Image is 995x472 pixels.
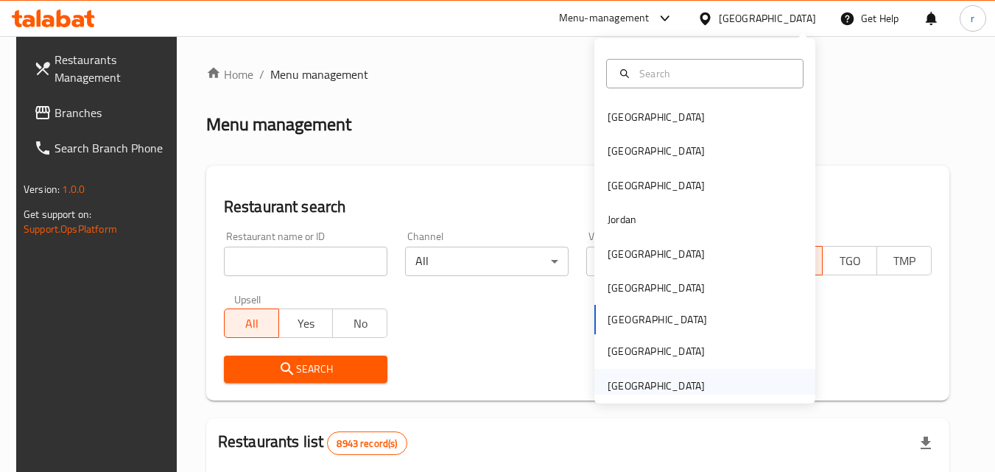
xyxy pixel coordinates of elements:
button: No [332,309,387,338]
li: / [259,66,264,83]
h2: Menu management [206,113,351,136]
span: Branches [55,104,171,121]
div: [GEOGRAPHIC_DATA] [719,10,816,27]
span: Get support on: [24,205,91,224]
div: [GEOGRAPHIC_DATA] [608,343,705,359]
span: Search Branch Phone [55,139,171,157]
a: Home [206,66,253,83]
button: TGO [822,246,877,275]
div: Export file [908,426,943,461]
div: [GEOGRAPHIC_DATA] [608,378,705,394]
label: Upsell [234,294,261,304]
span: Menu management [270,66,368,83]
span: r [971,10,974,27]
div: [GEOGRAPHIC_DATA] [608,109,705,125]
span: Restaurants Management [55,51,171,86]
input: Search for restaurant name or ID.. [224,247,387,276]
span: Search [236,360,376,378]
span: Version: [24,180,60,199]
div: [GEOGRAPHIC_DATA] [608,177,705,194]
a: Restaurants Management [22,42,183,95]
span: 1.0.0 [62,180,85,199]
button: Yes [278,309,334,338]
a: Search Branch Phone [22,130,183,166]
a: Branches [22,95,183,130]
div: Jordan [608,211,636,228]
div: [GEOGRAPHIC_DATA] [608,280,705,296]
nav: breadcrumb [206,66,949,83]
button: TMP [876,246,932,275]
div: Total records count [327,432,407,455]
span: 8943 record(s) [328,437,406,451]
span: All [231,313,273,334]
input: Search [633,66,794,82]
button: Search [224,356,387,383]
h2: Restaurants list [218,431,407,455]
div: [GEOGRAPHIC_DATA] [608,246,705,262]
span: No [339,313,382,334]
div: [GEOGRAPHIC_DATA] [608,143,705,159]
h2: Restaurant search [224,196,932,218]
span: TGO [829,250,871,272]
span: TMP [883,250,926,272]
span: Yes [285,313,328,334]
div: All [405,247,569,276]
button: All [224,309,279,338]
div: Menu-management [559,10,650,27]
a: Support.OpsPlatform [24,219,117,239]
div: All [586,247,750,276]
